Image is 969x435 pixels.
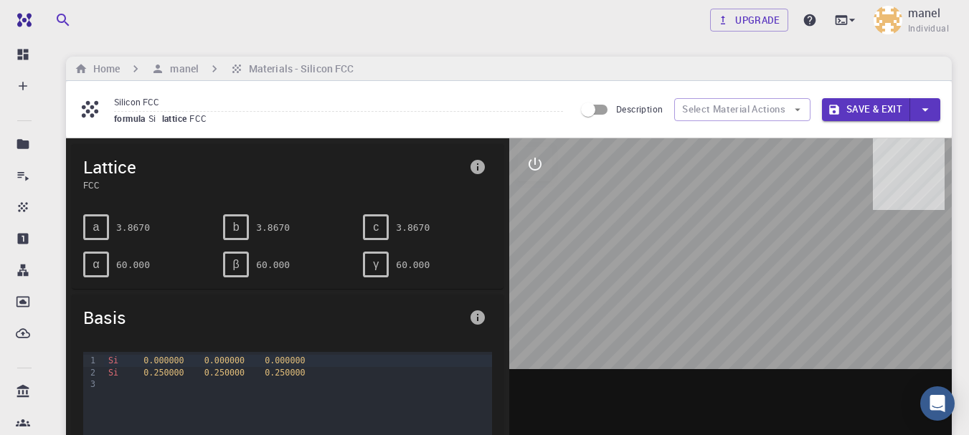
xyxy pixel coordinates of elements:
span: c [373,221,379,234]
span: FCC [189,113,212,124]
span: Si [108,368,118,378]
span: b [233,221,240,234]
span: Individual [908,21,949,36]
span: 0.000000 [265,355,305,365]
p: manel [908,4,940,21]
span: Si [148,113,162,124]
div: 1 [83,355,98,366]
pre: 3.8670 [116,215,150,240]
span: α [93,258,99,271]
button: Save & Exit [822,98,910,121]
img: logo [11,13,32,27]
pre: 3.8670 [256,215,290,240]
div: 3 [83,378,98,390]
h6: Materials - Silicon FCC [243,61,354,77]
span: Basis [83,306,463,329]
span: formula [114,113,148,124]
div: Open Intercom Messenger [920,386,955,421]
span: 0.250000 [204,368,245,378]
span: 0.250000 [143,368,184,378]
span: Lattice [83,156,463,178]
pre: 60.000 [116,252,150,277]
h6: Home [88,61,120,77]
button: info [463,153,492,181]
span: Si [108,355,118,365]
pre: 3.8670 [396,215,430,240]
span: 0.000000 [143,355,184,365]
span: γ [373,258,379,271]
span: Description [616,103,663,115]
span: 0.250000 [265,368,305,378]
span: Assistance [23,10,93,23]
pre: 60.000 [396,252,430,277]
pre: 60.000 [256,252,290,277]
a: Upgrade [710,9,788,32]
nav: breadcrumb [72,61,356,77]
button: Select Material Actions [674,98,810,121]
img: manel [874,6,902,34]
span: a [93,221,100,234]
div: 2 [83,367,98,378]
span: FCC [83,178,463,191]
span: 0.000000 [204,355,245,365]
span: β [233,258,240,271]
button: info [463,303,492,332]
h6: manel [164,61,199,77]
span: lattice [162,113,190,124]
